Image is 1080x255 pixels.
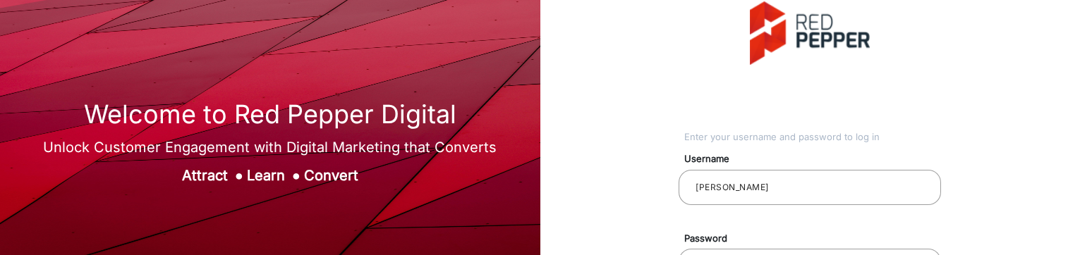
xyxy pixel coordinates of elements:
[674,232,957,246] mat-label: Password
[292,167,301,184] span: ●
[690,179,930,196] input: Your username
[674,152,957,166] mat-label: Username
[43,165,497,186] div: Attract Learn Convert
[684,130,942,144] div: Enter your username and password to log in
[43,99,497,130] h1: Welcome to Red Pepper Digital
[43,137,497,158] div: Unlock Customer Engagement with Digital Marketing that Converts
[750,1,870,65] img: vmg-logo
[235,167,243,184] span: ●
